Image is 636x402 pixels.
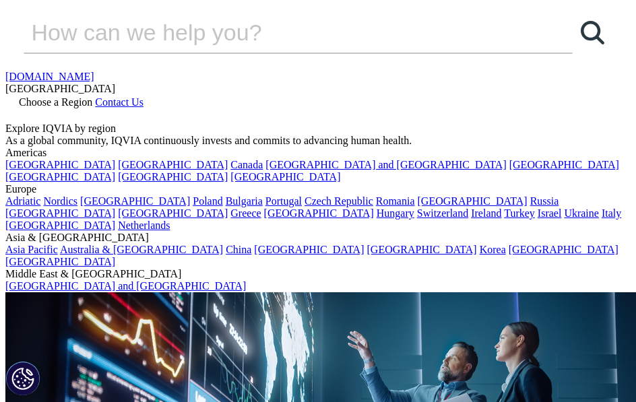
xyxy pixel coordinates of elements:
[230,207,261,219] a: Greece
[5,220,115,231] a: [GEOGRAPHIC_DATA]
[5,123,631,135] div: Explore IQVIA by region
[6,362,40,395] button: Cookie 設定
[5,171,115,182] a: [GEOGRAPHIC_DATA]
[118,207,228,219] a: [GEOGRAPHIC_DATA]
[193,195,222,207] a: Poland
[564,207,599,219] a: Ukraine
[226,244,251,255] a: China
[118,171,228,182] a: [GEOGRAPHIC_DATA]
[254,244,364,255] a: [GEOGRAPHIC_DATA]
[530,195,559,207] a: Russia
[265,195,302,207] a: Portugal
[264,207,374,219] a: [GEOGRAPHIC_DATA]
[504,207,535,219] a: Turkey
[5,183,631,195] div: Europe
[305,195,373,207] a: Czech Republic
[5,147,631,159] div: Americas
[573,12,613,53] a: 検索する
[509,244,618,255] a: [GEOGRAPHIC_DATA]
[24,12,534,53] input: 検索する
[43,195,77,207] a: Nordics
[581,21,604,44] svg: Search
[118,159,228,170] a: [GEOGRAPHIC_DATA]
[5,83,631,95] div: [GEOGRAPHIC_DATA]
[60,244,223,255] a: Australia & [GEOGRAPHIC_DATA]
[19,96,92,108] span: Choose a Region
[376,195,415,207] a: Romania
[5,207,115,219] a: [GEOGRAPHIC_DATA]
[5,135,631,147] div: As a global community, IQVIA continuously invests and commits to advancing human health.
[95,96,144,108] a: Contact Us
[265,159,506,170] a: [GEOGRAPHIC_DATA] and [GEOGRAPHIC_DATA]
[377,207,414,219] a: Hungary
[5,159,115,170] a: [GEOGRAPHIC_DATA]
[5,256,115,267] a: [GEOGRAPHIC_DATA]
[5,71,94,82] a: [DOMAIN_NAME]
[602,207,621,219] a: Italy
[230,171,340,182] a: [GEOGRAPHIC_DATA]
[418,195,528,207] a: [GEOGRAPHIC_DATA]
[5,268,631,280] div: Middle East & [GEOGRAPHIC_DATA]
[5,280,246,292] a: [GEOGRAPHIC_DATA] and [GEOGRAPHIC_DATA]
[230,159,263,170] a: Canada
[417,207,468,219] a: Switzerland
[5,244,58,255] a: Asia Pacific
[480,244,506,255] a: Korea
[471,207,501,219] a: Ireland
[80,195,190,207] a: [GEOGRAPHIC_DATA]
[118,220,170,231] a: Netherlands
[5,232,631,244] div: Asia & [GEOGRAPHIC_DATA]
[5,195,40,207] a: Adriatic
[367,244,477,255] a: [GEOGRAPHIC_DATA]
[509,159,619,170] a: [GEOGRAPHIC_DATA]
[538,207,562,219] a: Israel
[226,195,263,207] a: Bulgaria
